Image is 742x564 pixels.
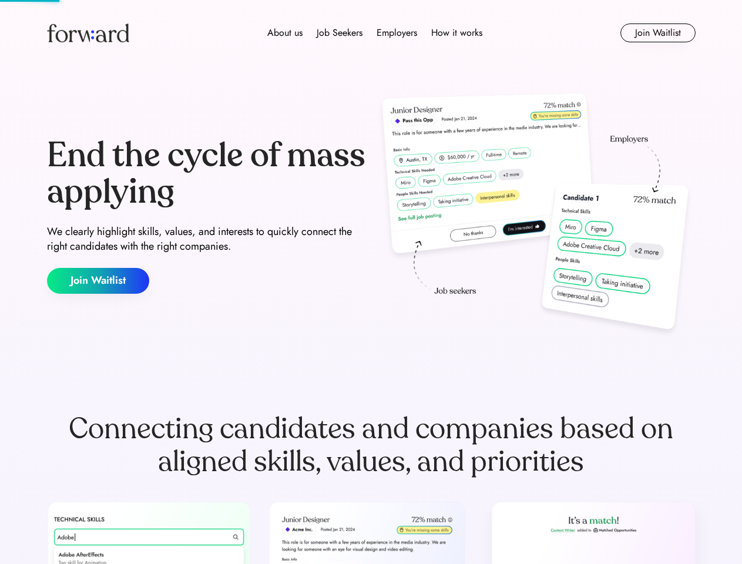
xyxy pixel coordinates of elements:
div: Job Seekers [317,26,362,40]
div: How it works [431,26,482,40]
div: End the cycle of mass applying [47,137,367,210]
img: Forward logo [47,23,129,42]
div: Connecting candidates and companies based on aligned skills, values, and priorities [47,412,696,478]
div: We clearly highlight skills, values, and interests to quickly connect the right candidates with t... [47,224,367,254]
button: Join Waitlist [47,268,149,294]
button: Join Waitlist [620,23,696,42]
div: About us [267,26,303,40]
img: hero-image.png [376,89,696,342]
div: Employers [377,26,417,40]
